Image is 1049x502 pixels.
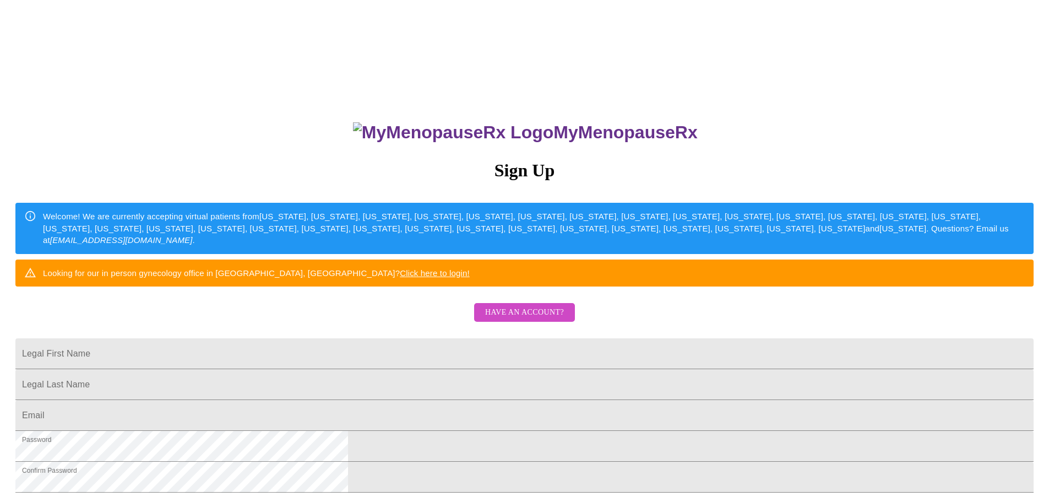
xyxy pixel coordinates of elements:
span: Have an account? [485,306,564,320]
a: Click here to login! [400,268,470,278]
a: Have an account? [471,315,578,325]
div: Looking for our in person gynecology office in [GEOGRAPHIC_DATA], [GEOGRAPHIC_DATA]? [43,263,470,283]
h3: MyMenopauseRx [17,122,1034,143]
h3: Sign Up [15,160,1034,181]
em: [EMAIL_ADDRESS][DOMAIN_NAME] [50,235,193,245]
div: Welcome! We are currently accepting virtual patients from [US_STATE], [US_STATE], [US_STATE], [US... [43,206,1025,250]
img: MyMenopauseRx Logo [353,122,553,143]
button: Have an account? [474,303,575,322]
